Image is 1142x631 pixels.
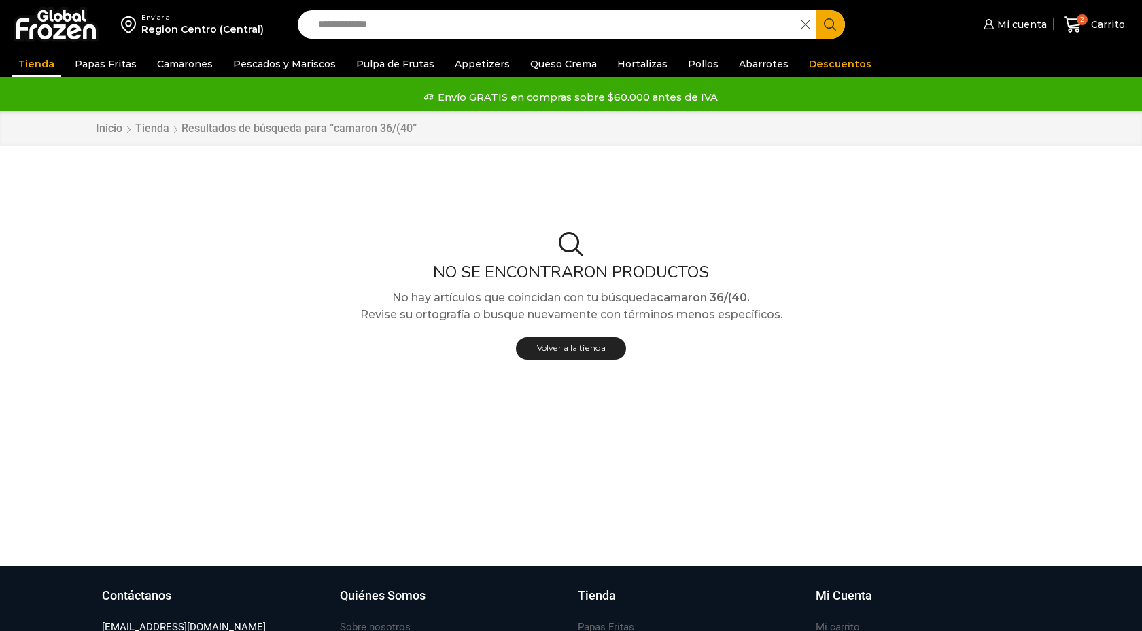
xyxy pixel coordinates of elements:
a: Appetizers [448,51,517,77]
h2: No se encontraron productos [85,262,1057,282]
h3: Tienda [578,587,616,604]
img: address-field-icon.svg [121,13,141,36]
a: Pulpa de Frutas [349,51,441,77]
a: Tienda [12,51,61,77]
div: Enviar a [141,13,264,22]
a: Mi Cuenta [816,587,1040,618]
a: Papas Fritas [68,51,143,77]
h3: Mi Cuenta [816,587,872,604]
a: Tienda [135,121,170,137]
a: Volver a la tienda [516,337,627,360]
a: Inicio [95,121,123,137]
a: Hortalizas [610,51,674,77]
a: Descuentos [802,51,878,77]
a: Pollos [681,51,725,77]
span: Carrito [1088,18,1125,31]
a: Tienda [578,587,802,618]
a: Pescados y Mariscos [226,51,343,77]
a: Abarrotes [732,51,795,77]
a: Mi cuenta [980,11,1047,38]
a: Camarones [150,51,220,77]
span: Mi cuenta [994,18,1047,31]
span: 2 [1077,14,1088,25]
h3: Quiénes Somos [340,587,426,604]
div: Region Centro (Central) [141,22,264,36]
strong: camaron 36/(40. [657,291,750,304]
a: Queso Crema [523,51,604,77]
h1: Resultados de búsqueda para “camaron 36/(40” [181,122,417,135]
p: No hay artículos que coincidan con tu búsqueda Revise su ortografía o busque nuevamente con térmi... [85,289,1057,324]
button: Search button [816,10,845,39]
span: Volver a la tienda [537,343,606,353]
a: Contáctanos [102,587,326,618]
a: Quiénes Somos [340,587,564,618]
h3: Contáctanos [102,587,171,604]
a: 2 Carrito [1060,9,1128,41]
nav: Breadcrumb [95,121,417,137]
